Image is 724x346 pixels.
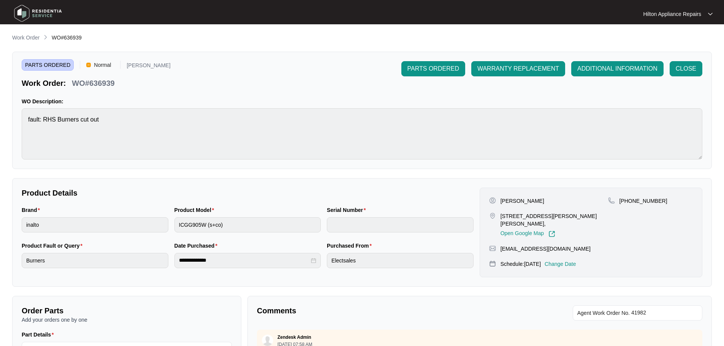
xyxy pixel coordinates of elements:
[501,260,541,268] p: Schedule: [DATE]
[608,197,615,204] img: map-pin
[22,78,66,88] p: Work Order:
[501,197,544,205] p: [PERSON_NAME]
[501,231,555,237] a: Open Google Map
[257,305,474,316] p: Comments
[708,12,713,16] img: dropdown arrow
[489,197,496,204] img: user-pin
[631,308,698,318] input: Add Agent Work Order No.
[22,316,232,324] p: Add your orders one by one
[22,331,57,338] label: Part Details
[174,206,217,214] label: Product Model
[548,231,555,237] img: Link-External
[12,34,40,41] p: Work Order
[477,64,559,73] span: WARRANTY REPLACEMENT
[22,98,702,105] p: WO Description:
[327,217,474,232] input: Serial Number
[670,61,702,76] button: CLOSE
[501,212,608,228] p: [STREET_ADDRESS][PERSON_NAME][PERSON_NAME],
[489,212,496,219] img: map-pin
[407,64,459,73] span: PARTS ORDERED
[22,188,474,198] p: Product Details
[327,253,474,268] input: Purchased From
[676,64,696,73] span: CLOSE
[619,197,667,205] p: [PHONE_NUMBER]
[571,61,664,76] button: ADDITIONAL INFORMATION
[501,245,591,253] p: [EMAIL_ADDRESS][DOMAIN_NAME]
[174,217,321,232] input: Product Model
[43,34,49,40] img: chevron-right
[179,256,310,264] input: Date Purchased
[22,217,168,232] input: Brand
[262,335,273,346] img: user.svg
[545,260,576,268] p: Change Date
[22,206,43,214] label: Brand
[127,63,170,71] p: [PERSON_NAME]
[577,308,630,318] span: Agent Work Order No.
[401,61,465,76] button: PARTS ORDERED
[277,334,311,340] p: Zendesk Admin
[52,35,82,41] span: WO#636939
[91,59,114,71] span: Normal
[22,305,232,316] p: Order Parts
[643,10,701,18] p: Hilton Appliance Repairs
[22,108,702,160] textarea: fault: RHS Burners cut out
[471,61,565,76] button: WARRANTY REPLACEMENT
[174,242,220,250] label: Date Purchased
[489,260,496,267] img: map-pin
[11,2,65,25] img: residentia service logo
[489,245,496,252] img: map-pin
[86,63,91,67] img: Vercel Logo
[22,59,74,71] span: PARTS ORDERED
[11,34,41,42] a: Work Order
[577,64,657,73] span: ADDITIONAL INFORMATION
[327,242,375,250] label: Purchased From
[22,242,86,250] label: Product Fault or Query
[22,253,168,268] input: Product Fault or Query
[327,206,369,214] label: Serial Number
[72,78,114,88] p: WO#636939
